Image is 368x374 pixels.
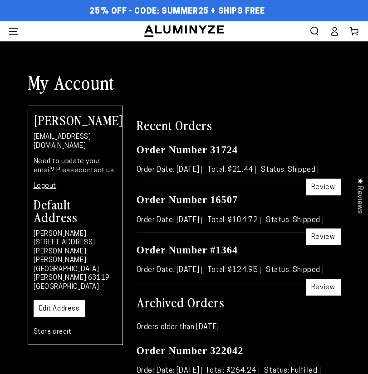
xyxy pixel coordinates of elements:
[28,70,341,94] h1: My Account
[143,24,225,38] img: Aluminyze
[4,21,24,41] summary: Menu
[137,166,202,174] span: Order Date: [DATE]
[137,244,238,256] a: Order Number #1364
[34,113,117,126] h2: [PERSON_NAME]
[137,144,238,155] a: Order Number 31724
[137,194,238,205] a: Order Number 16507
[266,267,323,274] span: Status: Shipped
[34,300,85,317] a: Edit Address
[351,170,368,221] div: Click to open Judge.me floating reviews tab
[266,217,323,224] span: Status: Shipped
[137,217,202,224] span: Order Date: [DATE]
[34,198,117,223] h3: Default Address
[207,267,260,274] span: Total: $124.95
[34,133,117,151] p: [EMAIL_ADDRESS][DOMAIN_NAME]
[34,183,57,189] a: Logout
[207,217,260,224] span: Total: $104.72
[306,279,341,296] a: Review
[137,117,341,133] h2: Recent Orders
[79,167,114,174] a: contact us
[89,7,265,17] span: 25% OFF - Code: SUMMER25 + Ships Free
[304,21,324,41] summary: Search our site
[137,294,341,310] h2: Archived Orders
[137,321,341,334] p: Orders older than [DATE]
[34,230,117,292] p: [PERSON_NAME] [STREET_ADDRESS][PERSON_NAME] [PERSON_NAME][GEOGRAPHIC_DATA][PERSON_NAME] 63119 [GE...
[34,329,72,335] a: Store credit
[207,166,256,174] span: Total: $21.44
[137,345,244,356] a: Order Number 322042
[137,267,202,274] span: Order Date: [DATE]
[306,228,341,245] a: Review
[306,179,341,195] a: Review
[34,157,117,175] p: Need to update your email? Please
[261,166,318,174] span: Status: Shipped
